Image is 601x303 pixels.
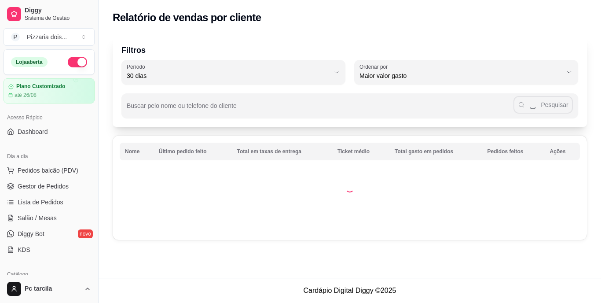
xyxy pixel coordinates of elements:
a: Gestor de Pedidos [4,179,95,193]
button: Ordenar porMaior valor gasto [354,60,578,85]
div: Loja aberta [11,57,48,67]
div: Catálogo [4,267,95,281]
a: Dashboard [4,125,95,139]
span: Diggy Bot [18,229,44,238]
button: Alterar Status [68,57,87,67]
a: Plano Customizadoaté 26/08 [4,78,95,103]
a: KDS [4,243,95,257]
a: Salão / Mesas [4,211,95,225]
button: Pc tarcila [4,278,95,299]
span: P [11,33,20,41]
label: Ordenar por [359,63,391,70]
span: Salão / Mesas [18,214,57,222]
a: Lista de Pedidos [4,195,95,209]
div: Acesso Rápido [4,111,95,125]
button: Período30 dias [121,60,345,85]
label: Período [127,63,148,70]
span: Pc tarcila [25,285,81,293]
article: até 26/08 [15,92,37,99]
p: Filtros [121,44,578,56]
div: Loading [345,184,354,192]
span: Pedidos balcão (PDV) [18,166,78,175]
a: Diggy Botnovo [4,227,95,241]
footer: Cardápio Digital Diggy © 2025 [99,278,601,303]
span: Gestor de Pedidos [18,182,69,191]
span: Maior valor gasto [359,71,562,80]
button: Select a team [4,28,95,46]
button: Pedidos balcão (PDV) [4,163,95,177]
article: Plano Customizado [16,83,65,90]
div: Dia a dia [4,149,95,163]
span: 30 dias [127,71,330,80]
span: Diggy [25,7,91,15]
span: Dashboard [18,127,48,136]
h2: Relatório de vendas por cliente [113,11,261,25]
span: Lista de Pedidos [18,198,63,207]
span: KDS [18,245,30,254]
span: Sistema de Gestão [25,15,91,22]
div: Pizzaria dois ... [27,33,67,41]
a: DiggySistema de Gestão [4,4,95,25]
input: Buscar pelo nome ou telefone do cliente [127,105,513,114]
